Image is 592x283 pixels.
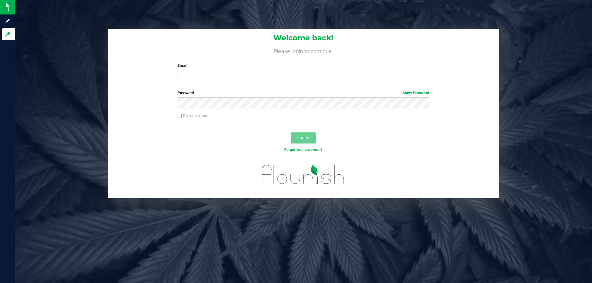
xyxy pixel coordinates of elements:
[178,63,429,68] label: Email
[284,148,323,152] a: Forgot your password?
[178,113,207,119] label: Remember me
[108,47,499,54] h4: Please login to continue.
[108,34,499,42] h1: Welcome back!
[5,31,11,37] inline-svg: Log in
[178,114,182,118] input: Remember me
[297,135,309,140] span: Log In
[403,91,429,95] a: Show Password
[178,91,194,95] span: Password
[291,132,316,144] button: Log In
[254,159,352,190] img: flourish_logo.svg
[5,18,11,24] inline-svg: Sign up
